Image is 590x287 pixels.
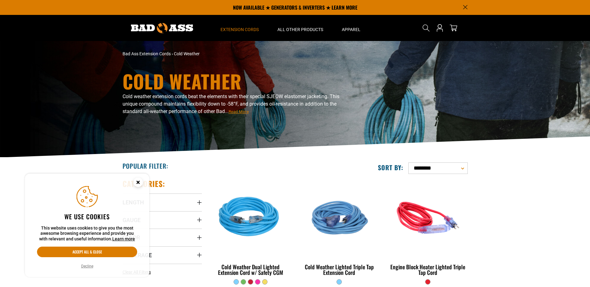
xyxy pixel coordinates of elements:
[123,211,202,229] summary: Gauge
[221,27,259,32] span: Extension Cords
[229,109,249,114] span: Read More
[300,182,379,253] img: Light Blue
[123,194,202,211] summary: Length
[131,23,193,33] img: Bad Ass Extension Cords
[211,182,290,253] img: Light Blue
[211,264,290,275] div: Cold Weather Dual Lighted Extension Cord w/ Safety CGM
[211,15,268,41] summary: Extension Cords
[277,27,323,32] span: All Other Products
[300,179,379,279] a: Light Blue Cold Weather Lighted Triple Tap Extension Cord
[342,27,360,32] span: Apparel
[172,51,173,56] span: ›
[268,15,332,41] summary: All Other Products
[123,93,339,114] span: Cold weather extension cords beat the elements with their special SJEOW elastomer jacketing. This...
[332,15,370,41] summary: Apparel
[123,162,168,170] h2: Popular Filter:
[79,263,95,269] button: Decline
[123,246,202,264] summary: Amperage
[37,212,137,221] h2: We use cookies
[421,23,431,33] summary: Search
[174,51,200,56] span: Cold Weather
[25,174,149,277] aside: Cookie Consent
[211,179,290,279] a: Light Blue Cold Weather Dual Lighted Extension Cord w/ Safety CGM
[37,247,137,257] button: Accept all & close
[123,72,350,90] h1: Cold Weather
[37,225,137,242] p: This website uses cookies to give you the most awesome browsing experience and provide you with r...
[123,51,350,57] nav: breadcrumbs
[123,51,171,56] a: Bad Ass Extension Cords
[388,264,467,275] div: Engine Block Heater Lighted Triple Tap Cord
[389,182,467,253] img: red
[112,236,135,241] a: Learn more
[300,264,379,275] div: Cold Weather Lighted Triple Tap Extension Cord
[388,179,467,279] a: red Engine Block Heater Lighted Triple Tap Cord
[378,163,403,171] label: Sort by:
[123,229,202,246] summary: Color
